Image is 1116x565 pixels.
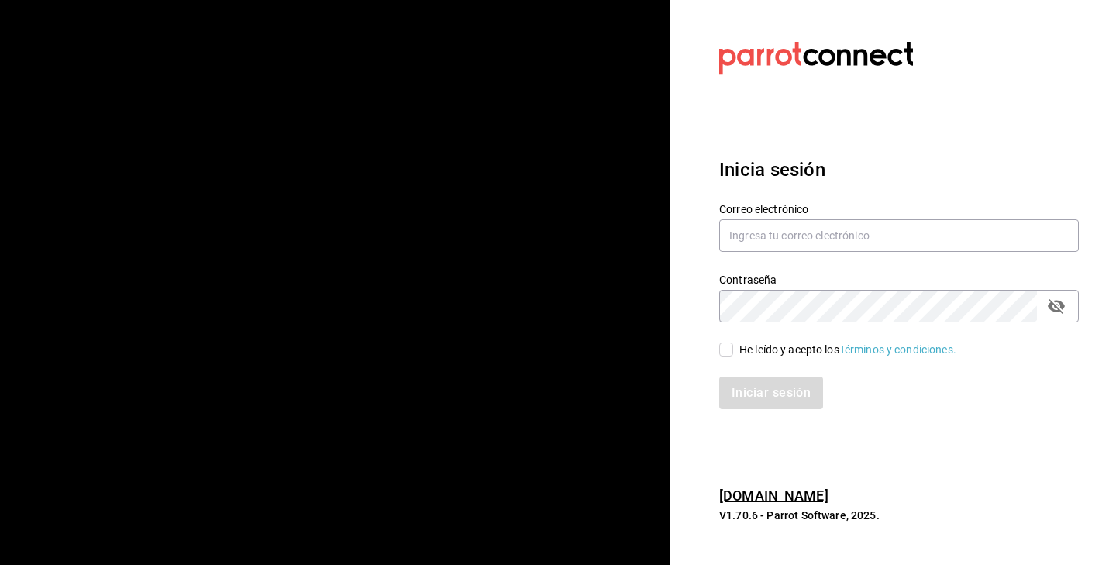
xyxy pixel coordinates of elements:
[719,274,1079,285] label: Contraseña
[739,342,956,358] div: He leído y acepto los
[719,487,828,504] a: [DOMAIN_NAME]
[839,343,956,356] a: Términos y condiciones.
[719,219,1079,252] input: Ingresa tu correo electrónico
[719,156,1079,184] h3: Inicia sesión
[1043,293,1069,319] button: passwordField
[719,508,1079,523] p: V1.70.6 - Parrot Software, 2025.
[719,204,1079,215] label: Correo electrónico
